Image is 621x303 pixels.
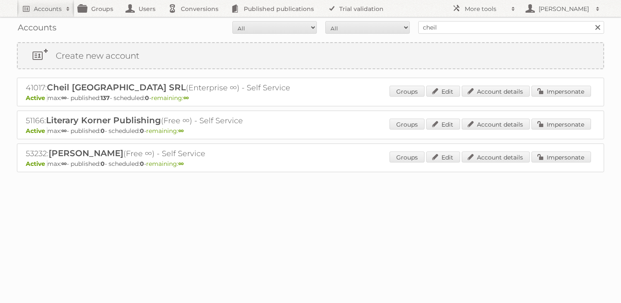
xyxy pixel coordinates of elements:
[389,86,425,97] a: Groups
[26,127,595,135] p: max: - published: - scheduled: -
[61,94,67,102] strong: ∞
[178,127,184,135] strong: ∞
[183,94,189,102] strong: ∞
[26,148,321,159] h2: 53232: (Free ∞) - Self Service
[26,160,595,168] p: max: - published: - scheduled: -
[146,160,184,168] span: remaining:
[26,115,321,126] h2: 51166: (Free ∞) - Self Service
[146,127,184,135] span: remaining:
[462,151,530,162] a: Account details
[26,160,47,168] span: Active
[61,160,67,168] strong: ∞
[18,43,603,68] a: Create new account
[61,127,67,135] strong: ∞
[151,94,189,102] span: remaining:
[26,94,47,102] span: Active
[145,94,149,102] strong: 0
[389,119,425,130] a: Groups
[101,94,110,102] strong: 137
[46,115,161,125] span: Literary Korner Publishing
[47,82,186,92] span: Cheil [GEOGRAPHIC_DATA] SRL
[426,151,460,162] a: Edit
[465,5,507,13] h2: More tools
[426,86,460,97] a: Edit
[101,127,105,135] strong: 0
[26,94,595,102] p: max: - published: - scheduled: -
[49,148,123,158] span: [PERSON_NAME]
[531,119,591,130] a: Impersonate
[389,151,425,162] a: Groups
[34,5,62,13] h2: Accounts
[531,86,591,97] a: Impersonate
[101,160,105,168] strong: 0
[426,119,460,130] a: Edit
[178,160,184,168] strong: ∞
[26,127,47,135] span: Active
[462,86,530,97] a: Account details
[531,151,591,162] a: Impersonate
[140,160,144,168] strong: 0
[462,119,530,130] a: Account details
[140,127,144,135] strong: 0
[537,5,591,13] h2: [PERSON_NAME]
[26,82,321,93] h2: 41017: (Enterprise ∞) - Self Service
